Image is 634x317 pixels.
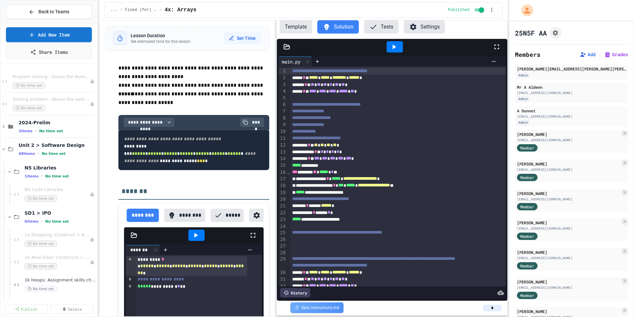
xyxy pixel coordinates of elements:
a: Delete [50,304,94,314]
span: Solving problem - Above the average [13,97,90,102]
button: Set Time [223,32,261,44]
div: Admin [517,96,530,102]
div: Admin [517,72,530,78]
span: Unit 2 > Software Design [19,142,96,148]
div: main.py [279,56,312,66]
div: Admin [517,120,530,125]
span: No time set [25,263,57,269]
span: Fold line [286,169,290,175]
div: 20 [279,196,287,203]
div: [EMAIL_ADDRESS][DOMAIN_NAME] [517,138,620,143]
div: [EMAIL_ADDRESS][DOMAIN_NAME] [517,226,620,231]
div: [PERSON_NAME] [517,279,620,285]
div: [EMAIL_ADDRESS][DOMAIN_NAME] [517,256,620,261]
span: 1k Hoops: Assignment skills check [25,277,96,283]
span: Member [520,174,534,180]
span: 48 items [19,152,35,156]
div: 7 [279,108,287,115]
div: 5 [279,95,287,101]
span: / [159,7,162,13]
div: My Account [514,3,535,18]
span: 1b Meal Deal: Constructs > Assignment (contd) [25,255,90,261]
div: [PERSON_NAME] [517,308,620,314]
div: History [280,288,310,297]
div: [PERSON_NAME] [517,190,620,196]
a: Share Items [6,45,92,59]
div: 9 [279,122,287,128]
span: • [41,219,42,224]
span: Member [520,145,534,151]
button: Solution [317,20,359,34]
span: Fixed (for) loop [125,7,157,13]
div: main.py [279,58,304,65]
div: 25 [279,230,287,236]
span: 1a Shopping: Construct > Assignment of Variables [25,232,90,238]
h1: 25N5F AA [515,28,547,38]
div: 1 [279,68,287,74]
div: 31 [279,276,287,283]
div: 14 [279,156,287,162]
a: Publish [5,304,48,314]
div: 24 [279,223,287,230]
div: Unpublished [90,260,95,264]
div: 16 [279,169,287,176]
div: Unpublished [90,192,95,197]
div: Unpublished [90,102,95,106]
button: Template [280,20,312,34]
div: 30 [279,269,287,276]
span: • [38,151,39,156]
a: Add New Item [6,27,92,42]
span: No time set [42,152,66,156]
span: 2024-Prelim [19,120,96,126]
div: 21 [279,203,287,209]
div: 18 [279,182,287,189]
div: [PERSON_NAME] [517,131,620,137]
div: Unpublished [90,237,95,242]
span: ... [110,7,117,13]
span: N5 Libraries [25,165,96,171]
div: [EMAIL_ADDRESS][DOMAIN_NAME] [517,197,620,202]
div: 19 [279,189,287,196]
span: No time set [25,286,57,292]
div: 29 [279,256,287,269]
div: 22 [279,210,287,216]
span: 1 items [25,174,38,178]
span: • [35,128,36,134]
span: 4x: Arrays [164,6,196,14]
div: 12 [279,142,287,149]
span: Published [448,7,470,13]
div: 6 [279,101,287,108]
span: Proplem Solving - Guess the Number [13,74,90,80]
button: Add [580,51,596,58]
p: Set estimated time for this lesson [131,39,190,44]
button: Tests [364,20,399,34]
span: 3 items [19,129,32,133]
h2: Members [515,50,540,59]
span: No time set [45,219,69,224]
span: • [41,173,42,179]
div: [EMAIL_ADDRESS][DOMAIN_NAME] [517,285,620,290]
div: 32 [279,283,287,290]
span: Member [520,233,534,239]
button: Settings [404,20,445,34]
span: 6 items [25,219,38,224]
div: 28 [279,250,287,256]
span: N5 Code Libraries [25,187,90,193]
div: 13 [279,149,287,156]
h3: Lesson Duration [131,32,190,39]
span: | [598,51,602,58]
div: Content is published and visible to students [448,6,485,14]
div: A Dunnet [517,108,626,114]
div: 11 [279,135,287,142]
div: [EMAIL_ADDRESS][DOMAIN_NAME] [517,114,626,119]
div: 4 [279,88,287,95]
span: Member [520,263,534,269]
div: 15 [279,162,287,169]
div: 17 [279,176,287,182]
div: 26 [279,236,287,243]
div: [PERSON_NAME] [517,220,620,226]
span: No time set [13,82,45,89]
div: Unpublished [90,79,95,84]
button: Assignment Settings [549,27,561,39]
div: [EMAIL_ADDRESS][DOMAIN_NAME] [517,167,620,172]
